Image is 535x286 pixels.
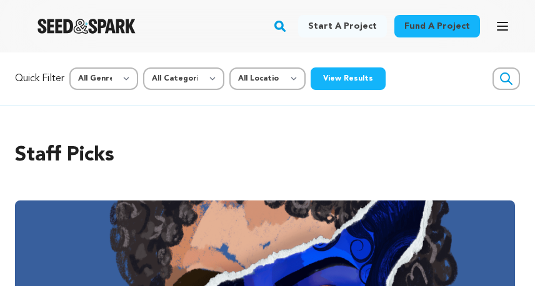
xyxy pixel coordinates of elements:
[15,141,520,170] h2: Staff Picks
[37,19,136,34] a: Seed&Spark Homepage
[298,15,387,37] a: Start a project
[37,19,136,34] img: Seed&Spark Logo Dark Mode
[394,15,480,37] a: Fund a project
[311,67,386,90] button: View Results
[15,71,64,86] p: Quick Filter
